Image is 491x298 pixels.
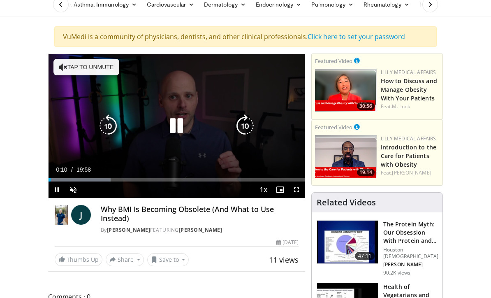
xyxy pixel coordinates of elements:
p: 90.2K views [383,270,410,276]
a: 47:11 The Protein Myth: Our Obsession With Protein and How It Is Killing US Houston [DEMOGRAPHIC_... [317,220,438,276]
button: Pause [49,182,65,198]
button: Save to [147,253,189,266]
button: Share [106,253,144,266]
h4: Why BMI Is Becoming Obsolete (And What to Use Instead) [101,205,299,223]
span: / [71,166,73,173]
a: Lilly Medical Affairs [381,69,436,76]
div: Progress Bar [49,178,305,182]
small: Featured Video [315,57,352,65]
a: How to Discuss and Manage Obesity With Your Patients [381,77,437,102]
small: Featured Video [315,123,352,131]
span: 30:56 [357,102,375,110]
a: M. Look [392,103,410,110]
p: Houston [DEMOGRAPHIC_DATA] [383,247,438,260]
button: Unmute [65,182,81,198]
div: Feat. [381,103,439,110]
a: 30:56 [315,69,377,112]
a: [PERSON_NAME] [107,226,151,233]
img: c98a6a29-1ea0-4bd5-8cf5-4d1e188984a7.png.150x105_q85_crop-smart_upscale.png [315,69,377,112]
a: [PERSON_NAME] [392,169,431,176]
span: 0:10 [56,166,67,173]
a: Thumbs Up [55,253,102,266]
button: Fullscreen [288,182,305,198]
div: VuMedi is a community of physicians, dentists, and other clinical professionals. [54,26,437,47]
span: 11 views [269,255,299,265]
video-js: Video Player [49,54,305,198]
div: By FEATURING [101,226,299,234]
a: Lilly Medical Affairs [381,135,436,142]
button: Playback Rate [255,182,272,198]
a: [PERSON_NAME] [179,226,222,233]
h3: The Protein Myth: Our Obsession With Protein and How It Is Killing US [383,220,438,245]
p: [PERSON_NAME] [383,261,438,268]
span: 19:14 [357,169,375,176]
h4: Related Videos [317,198,376,207]
button: Tap to unmute [53,59,119,75]
span: 19:58 [76,166,91,173]
a: 19:14 [315,135,377,178]
button: Enable picture-in-picture mode [272,182,288,198]
a: Click here to set your password [308,32,405,41]
img: b7b8b05e-5021-418b-a89a-60a270e7cf82.150x105_q85_crop-smart_upscale.jpg [317,221,378,263]
a: Introduction to the Care for Patients with Obesity [381,143,436,168]
a: J [71,205,91,225]
img: acc2e291-ced4-4dd5-b17b-d06994da28f3.png.150x105_q85_crop-smart_upscale.png [315,135,377,178]
div: Feat. [381,169,439,177]
div: [DATE] [276,239,299,246]
span: 47:11 [355,252,375,260]
img: Dr. Jordan Rennicke [55,205,68,225]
